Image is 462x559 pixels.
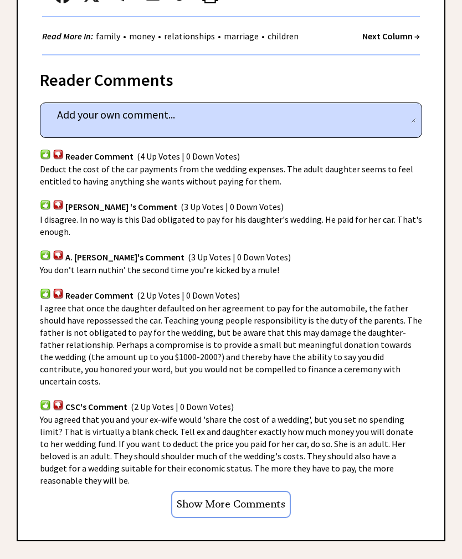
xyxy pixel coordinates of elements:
img: votdown.png [53,289,64,299]
span: (2 Up Votes | 0 Down Votes) [131,402,234,413]
img: votup.png [40,250,51,261]
strong: Read More In: [42,31,93,42]
span: CSC's Comment [65,402,127,413]
span: Deduct the cost of the car payments from the wedding expenses. The adult daughter seems to feel e... [40,164,413,187]
span: (2 Up Votes | 0 Down Votes) [137,291,240,302]
span: You don’t learn nuthin’ the second time you’re kicked by a mule! [40,265,279,276]
img: votup.png [40,400,51,411]
div: • • • • [42,30,301,44]
span: (3 Up Votes | 0 Down Votes) [188,252,291,263]
span: I disagree. In no way is this Dad obligated to pay for his daughter's wedding. He paid for her ca... [40,214,422,238]
span: (3 Up Votes | 0 Down Votes) [181,202,284,213]
img: votup.png [40,200,51,211]
span: [PERSON_NAME] 's Comment [65,202,177,213]
a: children [265,31,301,42]
span: Reader Comment [65,291,134,302]
img: votup.png [40,150,51,160]
span: I agree that once the daughter defaulted on her agreement to pay for the automobile, the father s... [40,303,422,387]
span: (4 Up Votes | 0 Down Votes) [137,151,240,162]
div: Reader Comments [40,69,422,86]
a: relationships [161,31,218,42]
a: Next Column → [362,31,420,42]
span: Reader Comment [65,151,134,162]
img: votdown.png [53,200,64,211]
a: marriage [221,31,261,42]
img: votdown.png [53,250,64,261]
input: Show More Comments [171,491,291,519]
span: You agreed that you and your ex-wife would 'share the cost of a wedding', but you set no spending... [40,414,413,486]
img: votdown.png [53,150,64,160]
a: money [126,31,158,42]
img: votdown.png [53,400,64,411]
span: A. [PERSON_NAME]'s Comment [65,252,184,263]
img: votup.png [40,289,51,299]
a: family [93,31,123,42]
